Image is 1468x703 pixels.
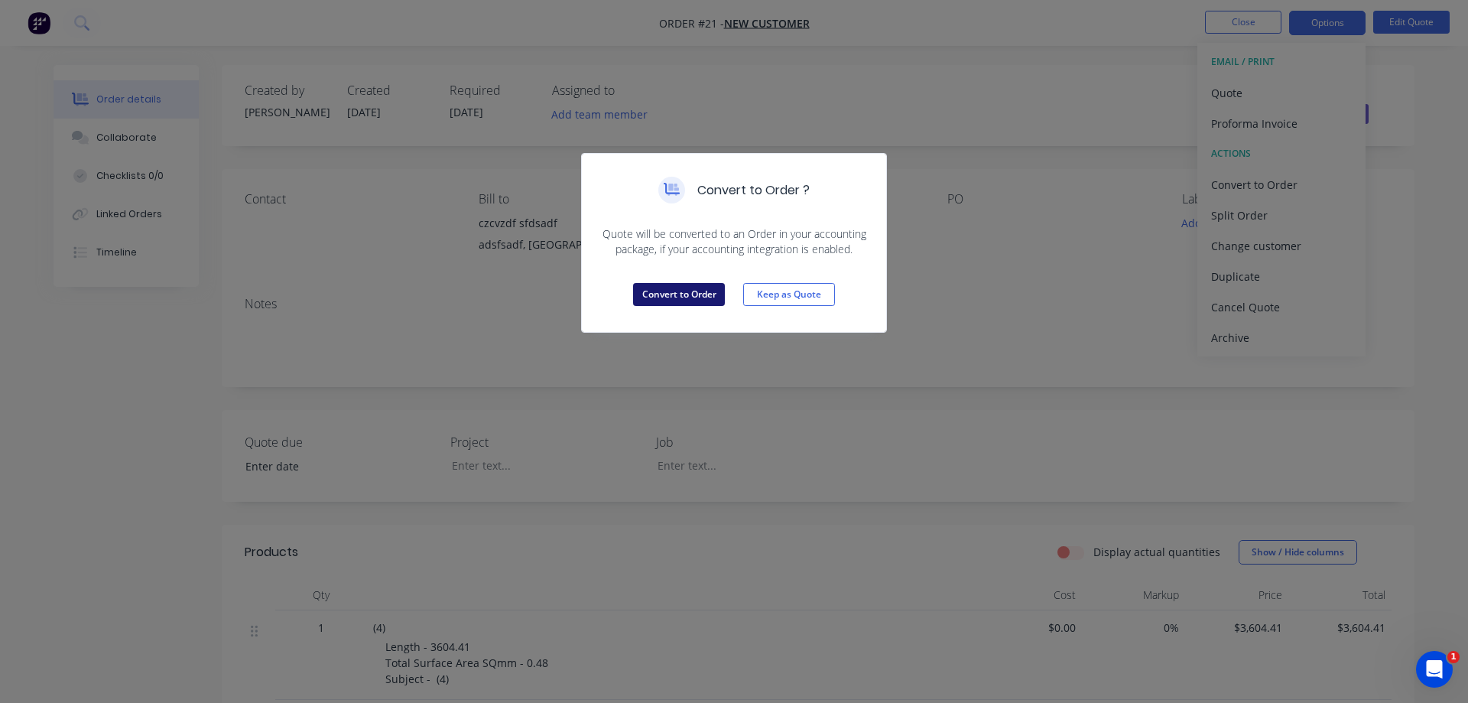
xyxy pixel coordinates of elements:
button: Keep as Quote [743,283,835,306]
span: 1 [1447,651,1460,663]
button: Convert to Order [633,283,725,306]
span: Quote will be converted to an Order in your accounting package, if your accounting integration is... [600,226,868,257]
iframe: Intercom live chat [1416,651,1453,688]
h5: Convert to Order ? [697,181,810,200]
